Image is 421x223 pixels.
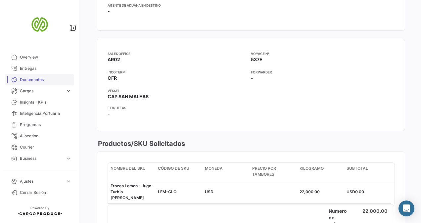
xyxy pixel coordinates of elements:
[251,57,262,62] span: 537E
[20,111,71,116] span: Inteligencia Portuaria
[300,165,324,171] span: Kilogramo
[108,94,149,99] span: CAP SAN MALEAS
[251,75,253,81] span: -
[398,201,414,216] div: Abrir Intercom Messenger
[347,165,368,171] span: Subtotal
[205,189,213,194] span: USD
[20,144,71,150] span: Courier
[5,142,74,153] a: Courier
[20,190,71,196] span: Cerrar Sesión
[5,130,74,142] a: Allocation
[66,178,71,184] span: expand_more
[347,189,355,194] span: USD
[20,77,71,83] span: Documentos
[5,74,74,85] a: Documentos
[66,167,71,173] span: expand_more
[111,165,146,171] span: Nombre del SKU
[108,111,110,117] span: -
[300,189,342,195] div: 22,000.00
[5,108,74,119] a: Inteligencia Portuaria
[5,119,74,130] a: Programas
[5,63,74,74] a: Entregas
[20,66,71,71] span: Entregas
[20,133,71,139] span: Allocation
[20,122,71,128] span: Programas
[251,69,394,75] app-card-info-title: FORWARDER
[97,139,185,148] h3: Productos/SKU Solicitados
[66,156,71,161] span: expand_more
[20,156,63,161] span: Business
[5,97,74,108] a: Insights - KPIs
[158,189,176,194] span: LEM-CLO
[108,75,117,81] span: CFR
[108,163,155,180] datatable-header-cell: Nombre del SKU
[66,88,71,94] span: expand_more
[20,99,71,105] span: Insights - KPIs
[20,178,63,184] span: Ajustes
[23,8,56,41] img: san-miguel-logo.png
[251,51,394,56] app-card-info-title: VOYAGE N°
[108,88,251,93] app-card-info-title: VESSEL
[108,105,394,111] app-card-info-title: Etiquetas
[252,165,294,177] span: Precio por Tambores
[355,189,364,194] span: 0.00
[20,167,63,173] span: Estadísticas
[20,88,63,94] span: Cargas
[202,163,250,180] datatable-header-cell: Moneda
[108,57,120,62] span: AR02
[108,3,202,8] app-card-info-title: Agente de Aduana en Destino
[108,51,251,56] app-card-info-title: SALES OFFICE
[205,165,223,171] span: Moneda
[155,163,203,180] datatable-header-cell: Código de SKU
[108,69,251,75] app-card-info-title: INCOTERM
[158,165,189,171] span: Código de SKU
[111,183,151,200] span: Frozen Lemon - Jugo Turbio [PERSON_NAME]
[20,54,71,60] span: Overview
[108,8,110,15] span: -
[5,52,74,63] a: Overview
